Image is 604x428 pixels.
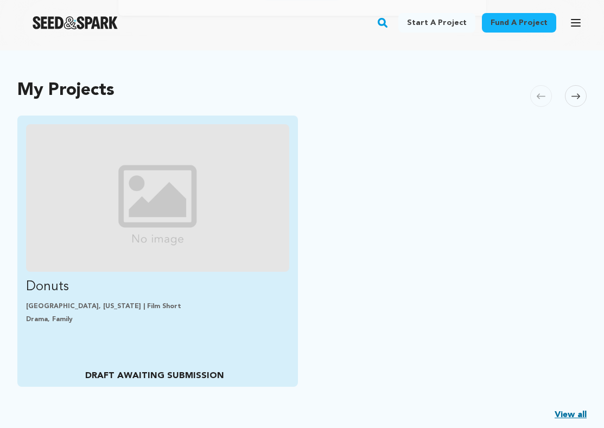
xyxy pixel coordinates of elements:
a: Start a project [398,13,475,33]
a: Seed&Spark Homepage [33,16,118,29]
p: [GEOGRAPHIC_DATA], [US_STATE] | Film Short [26,302,289,311]
img: Seed&Spark Logo Dark Mode [33,16,118,29]
p: Donuts [26,278,289,296]
a: Fund Donuts [26,124,289,330]
a: View all [555,408,587,421]
a: Fund a project [482,13,556,33]
p: Drama, Family [26,315,289,324]
h2: My Projects [17,83,115,98]
p: DRAFT AWAITING SUBMISSION [26,369,283,382]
